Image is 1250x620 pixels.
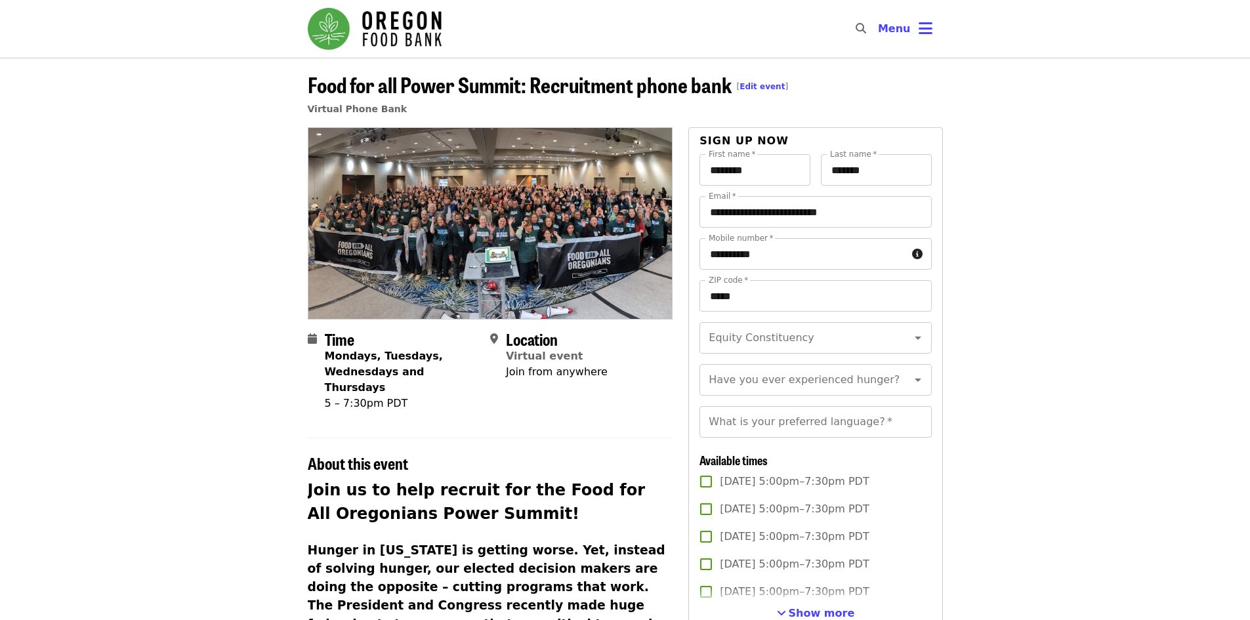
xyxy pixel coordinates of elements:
[789,607,855,619] span: Show more
[506,365,608,378] span: Join from anywhere
[709,276,748,284] label: ZIP code
[308,8,442,50] img: Oregon Food Bank - Home
[867,13,943,45] button: Toggle account menu
[874,13,885,45] input: Search
[737,82,789,91] span: [ ]
[878,22,911,35] span: Menu
[308,104,407,114] a: Virtual Phone Bank
[720,501,869,517] span: [DATE] 5:00pm–7:30pm PDT
[308,478,673,526] h2: Join us to help recruit for the Food for All Oregonians Power Summit!
[490,333,498,345] i: map-marker-alt icon
[699,280,931,312] input: ZIP code
[699,196,931,228] input: Email
[720,584,869,600] span: [DATE] 5:00pm–7:30pm PDT
[709,192,736,200] label: Email
[856,22,866,35] i: search icon
[699,451,768,468] span: Available times
[709,150,756,158] label: First name
[699,238,906,270] input: Mobile number
[912,248,923,260] i: circle-info icon
[699,154,810,186] input: First name
[740,82,785,91] a: Edit event
[308,69,789,100] span: Food for all Power Summit: Recruitment phone bank
[506,350,583,362] a: Virtual event
[720,474,869,489] span: [DATE] 5:00pm–7:30pm PDT
[821,154,932,186] input: Last name
[699,406,931,438] input: What is your preferred language?
[720,556,869,572] span: [DATE] 5:00pm–7:30pm PDT
[308,333,317,345] i: calendar icon
[830,150,877,158] label: Last name
[909,371,927,389] button: Open
[720,529,869,545] span: [DATE] 5:00pm–7:30pm PDT
[325,396,480,411] div: 5 – 7:30pm PDT
[909,329,927,347] button: Open
[325,327,354,350] span: Time
[308,451,408,474] span: About this event
[325,350,443,394] strong: Mondays, Tuesdays, Wednesdays and Thursdays
[308,128,673,318] img: Food for all Power Summit: Recruitment phone bank organized by Oregon Food Bank
[919,19,932,38] i: bars icon
[506,327,558,350] span: Location
[709,234,773,242] label: Mobile number
[699,134,789,147] span: Sign up now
